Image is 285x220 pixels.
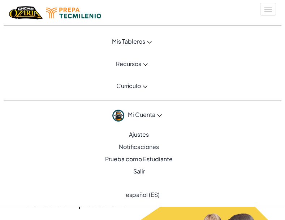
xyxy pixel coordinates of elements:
[4,165,271,177] a: Salir
[9,5,43,20] img: Home
[116,82,141,89] span: Currículo
[112,38,145,45] span: Mis Tableros
[116,60,141,67] span: Recursos
[126,191,160,198] span: español (ES)
[122,185,163,204] a: español (ES)
[4,153,271,165] a: Prueba como Estudiante
[128,111,162,118] span: Mi Cuenta
[4,104,271,127] a: Mi Cuenta
[4,141,271,153] a: Notificaciones
[112,110,124,122] img: avatar
[46,8,101,18] img: Tecmilenio logo
[9,5,43,20] a: Ozaria by CodeCombat logo
[4,128,271,141] a: Ajustes
[119,142,159,151] span: Notificaciones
